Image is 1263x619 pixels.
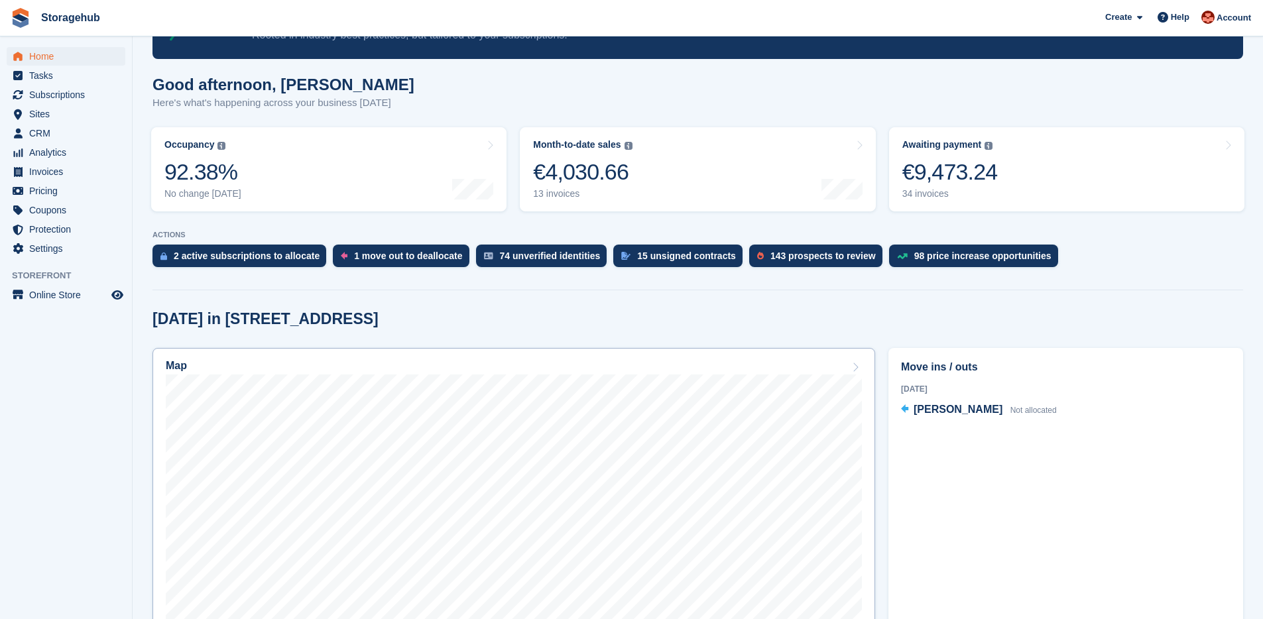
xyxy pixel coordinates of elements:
[174,251,320,261] div: 2 active subscriptions to allocate
[29,105,109,123] span: Sites
[151,127,507,211] a: Occupancy 92.38% No change [DATE]
[341,252,347,260] img: move_outs_to_deallocate_icon-f764333ba52eb49d3ac5e1228854f67142a1ed5810a6f6cc68b1a99e826820c5.svg
[520,127,875,211] a: Month-to-date sales €4,030.66 13 invoices
[7,47,125,66] a: menu
[29,124,109,142] span: CRM
[7,201,125,219] a: menu
[902,158,998,186] div: €9,473.24
[152,231,1243,239] p: ACTIONS
[897,253,908,259] img: price_increase_opportunities-93ffe204e8149a01c8c9dc8f82e8f89637d9d84a8eef4429ea346261dce0b2c0.svg
[901,383,1231,395] div: [DATE]
[217,142,225,150] img: icon-info-grey-7440780725fd019a000dd9b08b2336e03edf1995a4989e88bcd33f0948082b44.svg
[770,251,876,261] div: 143 prospects to review
[985,142,992,150] img: icon-info-grey-7440780725fd019a000dd9b08b2336e03edf1995a4989e88bcd33f0948082b44.svg
[29,201,109,219] span: Coupons
[613,245,749,274] a: 15 unsigned contracts
[29,85,109,104] span: Subscriptions
[164,139,214,150] div: Occupancy
[7,143,125,162] a: menu
[29,182,109,200] span: Pricing
[533,188,632,199] div: 13 invoices
[500,251,601,261] div: 74 unverified identities
[7,66,125,85] a: menu
[889,127,1244,211] a: Awaiting payment €9,473.24 34 invoices
[914,251,1052,261] div: 98 price increase opportunities
[637,251,736,261] div: 15 unsigned contracts
[166,360,187,372] h2: Map
[749,245,889,274] a: 143 prospects to review
[160,252,167,260] img: active_subscription_to_allocate_icon-d502201f5373d7db506a760aba3b589e785aa758c864c3986d89f69b8ff3...
[164,188,241,199] div: No change [DATE]
[7,182,125,200] a: menu
[109,287,125,303] a: Preview store
[7,162,125,181] a: menu
[29,220,109,239] span: Protection
[533,139,621,150] div: Month-to-date sales
[29,162,109,181] span: Invoices
[757,252,764,260] img: prospect-51fa495bee0391a8d652442698ab0144808aea92771e9ea1ae160a38d050c398.svg
[476,245,614,274] a: 74 unverified identities
[902,139,982,150] div: Awaiting payment
[625,142,632,150] img: icon-info-grey-7440780725fd019a000dd9b08b2336e03edf1995a4989e88bcd33f0948082b44.svg
[914,404,1002,415] span: [PERSON_NAME]
[901,402,1057,419] a: [PERSON_NAME] Not allocated
[152,95,414,111] p: Here's what's happening across your business [DATE]
[7,85,125,104] a: menu
[7,239,125,258] a: menu
[621,252,631,260] img: contract_signature_icon-13c848040528278c33f63329250d36e43548de30e8caae1d1a13099fd9432cc5.svg
[7,105,125,123] a: menu
[29,66,109,85] span: Tasks
[533,158,632,186] div: €4,030.66
[152,76,414,93] h1: Good afternoon, [PERSON_NAME]
[7,220,125,239] a: menu
[152,245,333,274] a: 2 active subscriptions to allocate
[333,245,475,274] a: 1 move out to deallocate
[1217,11,1251,25] span: Account
[1201,11,1215,24] img: Nick
[29,239,109,258] span: Settings
[902,188,998,199] div: 34 invoices
[7,124,125,142] a: menu
[29,143,109,162] span: Analytics
[354,251,462,261] div: 1 move out to deallocate
[12,269,132,282] span: Storefront
[484,252,493,260] img: verify_identity-adf6edd0f0f0b5bbfe63781bf79b02c33cf7c696d77639b501bdc392416b5a36.svg
[152,310,379,328] h2: [DATE] in [STREET_ADDRESS]
[11,8,30,28] img: stora-icon-8386f47178a22dfd0bd8f6a31ec36ba5ce8667c1dd55bd0f319d3a0aa187defe.svg
[1010,406,1057,415] span: Not allocated
[1105,11,1132,24] span: Create
[29,286,109,304] span: Online Store
[164,158,241,186] div: 92.38%
[1171,11,1189,24] span: Help
[7,286,125,304] a: menu
[29,47,109,66] span: Home
[901,359,1231,375] h2: Move ins / outs
[889,245,1065,274] a: 98 price increase opportunities
[36,7,105,28] a: Storagehub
